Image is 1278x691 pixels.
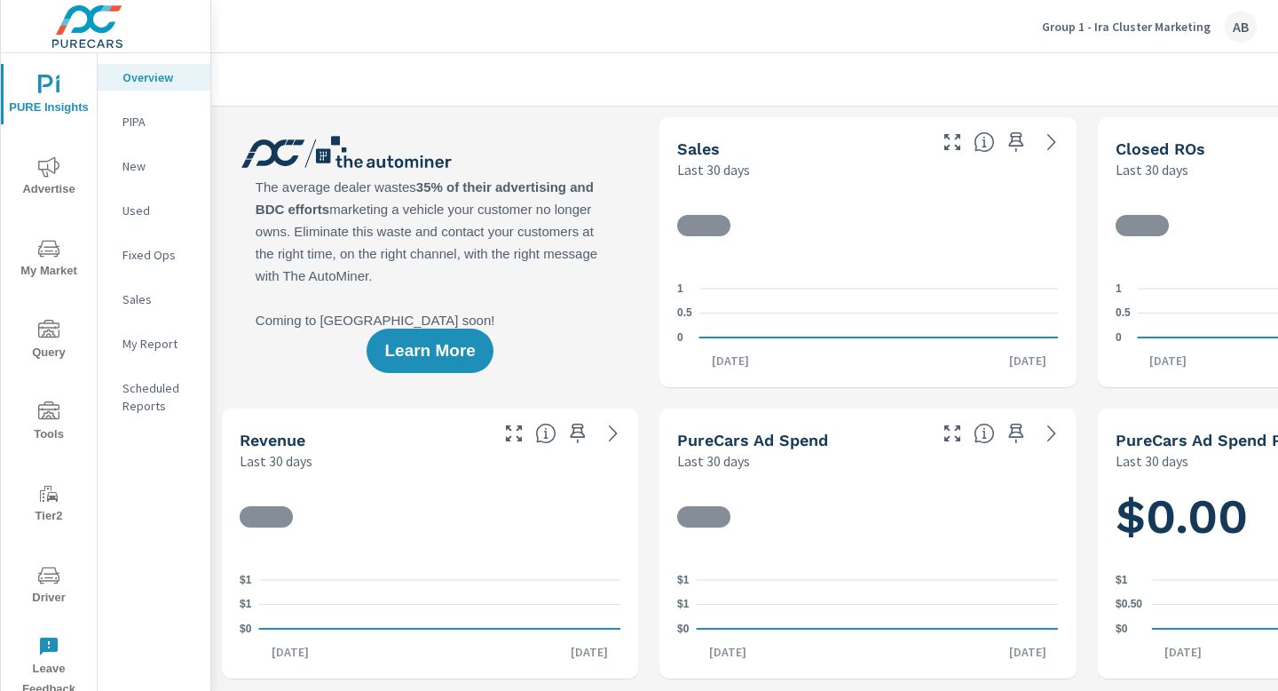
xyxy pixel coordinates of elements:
text: 0 [677,331,683,344]
button: Make Fullscreen [938,419,966,448]
text: 1 [1116,282,1122,295]
span: Tools [6,401,91,445]
p: Scheduled Reports [122,379,196,415]
div: Sales [98,286,210,313]
p: Last 30 days [1116,450,1188,472]
div: My Report [98,330,210,357]
a: See more details in report [1037,128,1066,156]
p: Last 30 days [677,450,750,472]
text: $1 [240,574,252,586]
div: Scheduled Reports [98,375,210,419]
p: Sales [122,290,196,308]
p: Fixed Ops [122,246,196,264]
text: $1 [677,574,690,586]
span: Driver [6,565,91,608]
span: Save this to your personalized report [1002,128,1030,156]
a: See more details in report [599,419,627,448]
p: Overview [122,68,196,86]
div: Fixed Ops [98,242,210,268]
span: PURE Insights [6,75,91,118]
span: Total sales revenue over the selected date range. [Source: This data is sourced from the dealer’s... [535,423,556,444]
span: My Market [6,238,91,282]
p: [DATE] [1152,643,1214,661]
text: 1 [677,282,683,295]
p: Used [122,202,196,219]
span: Total cost of media for all PureCars channels for the selected dealership group over the selected... [974,423,995,444]
h5: PureCars Ad Spend [677,431,828,449]
span: Save this to your personalized report [564,419,592,448]
span: Query [6,320,91,363]
p: [DATE] [558,643,620,661]
text: 0 [1116,331,1122,344]
text: $1 [240,599,252,611]
p: [DATE] [1137,352,1199,369]
button: Make Fullscreen [938,128,966,156]
p: Last 30 days [240,450,312,472]
text: $0 [1116,623,1128,635]
text: 0.5 [677,307,692,320]
p: Group 1 - Ira Cluster Marketing [1042,19,1211,35]
button: Make Fullscreen [500,419,528,448]
p: PIPA [122,113,196,131]
text: $0 [677,623,690,635]
h5: Sales [677,139,720,158]
div: New [98,153,210,179]
span: Number of vehicles sold by the dealership over the selected date range. [Source: This data is sou... [974,131,995,153]
h5: Closed ROs [1116,139,1205,158]
p: New [122,157,196,175]
div: Overview [98,64,210,91]
p: [DATE] [259,643,321,661]
a: See more details in report [1037,419,1066,448]
text: $0.50 [1116,599,1142,611]
button: Learn More [367,329,493,373]
text: 0.5 [1116,307,1131,320]
text: $1 [1116,574,1128,586]
div: Used [98,197,210,224]
span: Save this to your personalized report [1002,419,1030,448]
p: Last 30 days [677,159,750,180]
div: AB [1225,11,1257,43]
span: Tier2 [6,483,91,527]
p: [DATE] [699,352,761,369]
p: My Report [122,335,196,353]
text: $1 [677,599,690,611]
text: $0 [240,623,252,635]
p: [DATE] [697,643,759,661]
p: [DATE] [997,643,1059,661]
h5: Revenue [240,431,305,449]
div: PIPA [98,108,210,135]
p: [DATE] [997,352,1059,369]
span: Learn More [384,343,475,359]
span: Advertise [6,156,91,200]
p: Last 30 days [1116,159,1188,180]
